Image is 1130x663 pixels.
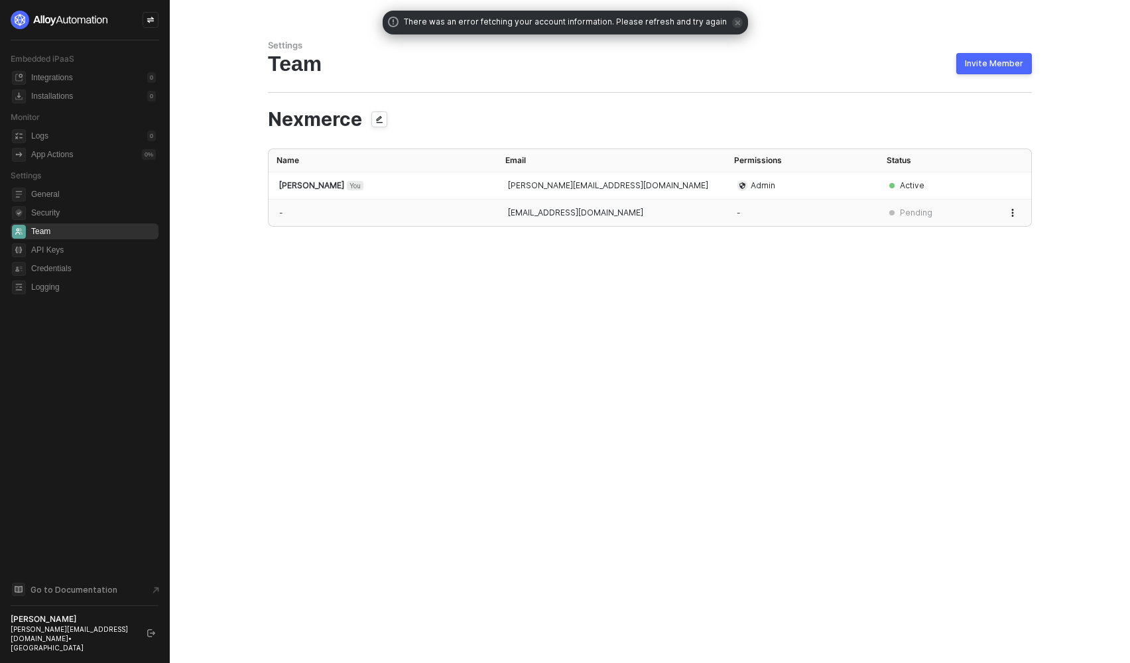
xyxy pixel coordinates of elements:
[279,208,487,218] div: -
[12,206,26,220] span: security
[31,131,48,142] div: Logs
[879,149,993,172] th: Status
[142,149,156,160] div: 0 %
[268,51,1032,76] div: Team
[11,625,135,652] div: [PERSON_NAME][EMAIL_ADDRESS][DOMAIN_NAME] • [GEOGRAPHIC_DATA]
[12,129,26,143] span: icon-logs
[12,583,25,596] span: documentation
[268,110,362,129] span: Nexmerce
[737,208,868,218] div: -
[269,149,497,172] th: Name
[497,172,726,200] td: [PERSON_NAME][EMAIL_ADDRESS][DOMAIN_NAME]
[11,170,41,180] span: Settings
[31,149,73,160] div: App Actions
[12,225,26,239] span: team
[31,261,156,276] span: Credentials
[497,149,726,172] th: Email
[31,91,73,102] div: Installations
[900,208,932,218] div: Pending
[147,629,155,637] span: logout
[268,40,1032,51] div: Settings
[11,112,40,122] span: Monitor
[147,16,155,24] span: icon-swap
[751,180,775,191] span: Admin
[12,243,26,257] span: api-key
[147,72,156,83] div: 0
[12,148,26,162] span: icon-app-actions
[12,280,26,294] span: logging
[31,584,117,595] span: Go to Documentation
[388,17,399,27] span: icon-exclamation
[956,53,1032,74] button: Invite Member
[31,279,156,295] span: Logging
[12,188,26,202] span: general
[11,614,135,625] div: [PERSON_NAME]
[900,180,924,191] div: Active
[31,72,73,84] div: Integrations
[497,200,726,226] td: [EMAIL_ADDRESS][DOMAIN_NAME]
[726,149,879,172] th: Permissions
[347,181,363,190] span: You
[404,16,727,29] span: There was an error fetching your account information. Please refresh and try again
[11,11,109,29] img: logo
[12,71,26,85] span: integrations
[12,90,26,103] span: installations
[31,186,156,202] span: General
[12,262,26,276] span: credentials
[31,223,156,239] span: Team
[11,581,159,597] a: Knowledge Base
[147,131,156,141] div: 0
[732,17,743,28] span: icon-close
[965,58,1023,69] div: Invite Member
[149,583,162,597] span: document-arrow
[11,11,158,29] a: logo
[11,54,74,64] span: Embedded iPaaS
[31,205,156,221] span: Security
[147,91,156,101] div: 0
[31,242,156,258] span: API Keys
[279,180,487,191] div: [PERSON_NAME]
[737,180,748,191] span: icon-admin
[367,109,391,133] span: icon-edit-team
